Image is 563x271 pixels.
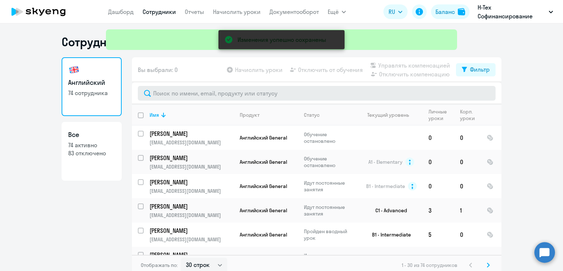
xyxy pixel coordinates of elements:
[150,202,232,210] p: [PERSON_NAME]
[150,112,233,118] div: Имя
[304,155,354,169] p: Обучение остановлено
[456,63,496,76] button: Фильтр
[240,183,287,189] span: Английский General
[150,212,233,218] p: [EMAIL_ADDRESS][DOMAIN_NAME]
[423,247,454,271] td: 0
[68,130,115,140] h3: Все
[368,159,402,165] span: A1 - Elementary
[454,198,481,223] td: 1
[68,78,115,87] h3: Английский
[150,139,233,146] p: [EMAIL_ADDRESS][DOMAIN_NAME]
[304,204,354,217] p: Идут постоянные занятия
[354,198,423,223] td: C1 - Advanced
[304,112,320,118] div: Статус
[304,252,354,265] p: Идут постоянные занятия
[428,108,454,122] div: Личные уроки
[62,122,122,181] a: Все74 активно83 отключено
[354,223,423,247] td: B1 - Intermediate
[454,174,481,198] td: 0
[354,247,423,271] td: B1 - Intermediate
[150,154,232,162] p: [PERSON_NAME]
[304,180,354,193] p: Идут постоянные занятия
[366,183,405,189] span: B1 - Intermediate
[402,262,457,268] span: 1 - 30 из 74 сотрудников
[150,188,233,194] p: [EMAIL_ADDRESS][DOMAIN_NAME]
[150,251,233,259] a: [PERSON_NAME]
[141,262,178,268] span: Отображать по:
[423,223,454,247] td: 5
[240,112,260,118] div: Продукт
[150,112,159,118] div: Имя
[68,149,115,157] p: 83 отключено
[454,247,481,271] td: 0
[454,126,481,150] td: 0
[423,198,454,223] td: 3
[150,130,233,138] a: [PERSON_NAME]
[304,228,354,241] p: Пройден вводный урок
[474,3,557,21] button: Н-Тех Софинансирование новый, УК НАВИКОН, ООО
[423,174,454,198] td: 0
[68,141,115,149] p: 74 активно
[150,202,233,210] a: [PERSON_NAME]
[150,178,232,186] p: [PERSON_NAME]
[150,130,232,138] p: [PERSON_NAME]
[240,134,287,141] span: Английский General
[240,207,287,214] span: Английский General
[62,35,127,49] h1: Сотрудники
[240,231,287,238] span: Английский General
[150,227,232,235] p: [PERSON_NAME]
[138,65,178,74] span: Вы выбрали: 0
[150,154,233,162] a: [PERSON_NAME]
[304,131,354,144] p: Обучение остановлено
[360,112,422,118] div: Текущий уровень
[454,223,481,247] td: 0
[458,8,465,15] img: balance
[150,178,233,186] a: [PERSON_NAME]
[150,227,233,235] a: [PERSON_NAME]
[238,35,326,44] div: Изменения успешно сохранены
[150,236,233,243] p: [EMAIL_ADDRESS][DOMAIN_NAME]
[62,57,122,116] a: Английский74 сотрудника
[150,251,232,259] p: [PERSON_NAME]
[138,86,496,101] input: Поиск по имени, email, продукту или статусу
[68,89,115,97] p: 74 сотрудника
[68,64,80,76] img: english
[150,163,233,170] p: [EMAIL_ADDRESS][DOMAIN_NAME]
[423,126,454,150] td: 0
[423,150,454,174] td: 0
[478,3,546,21] p: Н-Тех Софинансирование новый, УК НАВИКОН, ООО
[367,112,409,118] div: Текущий уровень
[240,159,287,165] span: Английский General
[454,150,481,174] td: 0
[470,65,490,74] div: Фильтр
[460,108,481,122] div: Корп. уроки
